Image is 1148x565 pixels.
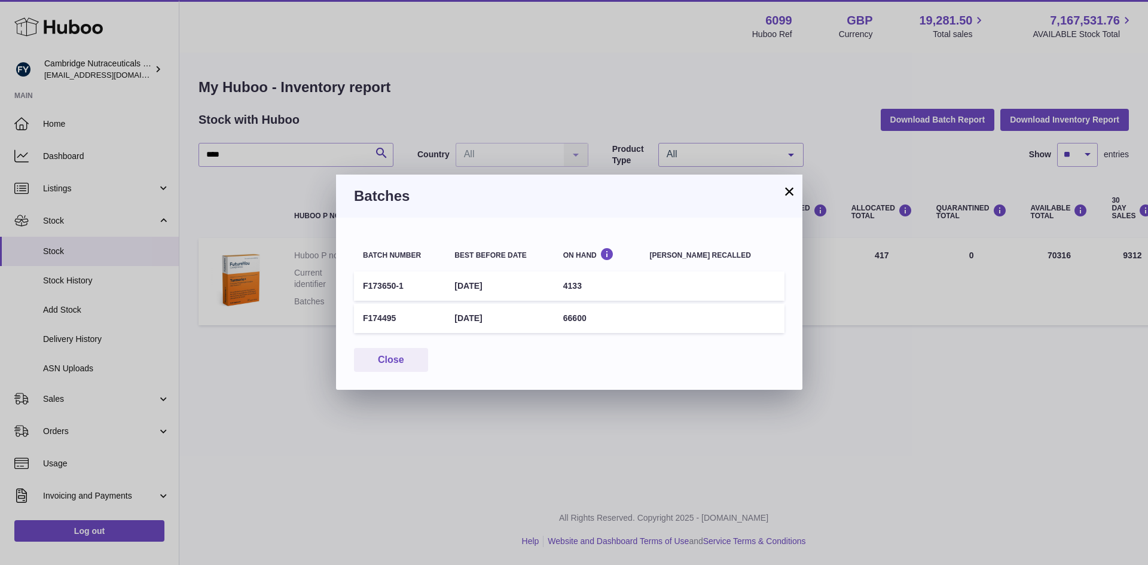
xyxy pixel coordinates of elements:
button: Close [354,348,428,372]
td: 66600 [554,304,641,333]
td: [DATE] [445,304,554,333]
div: On Hand [563,248,632,259]
td: 4133 [554,271,641,301]
div: Batch number [363,252,436,259]
div: Best before date [454,252,545,259]
td: [DATE] [445,271,554,301]
button: × [782,184,796,198]
div: [PERSON_NAME] recalled [650,252,775,259]
td: F174495 [354,304,445,333]
h3: Batches [354,187,784,206]
td: F173650-1 [354,271,445,301]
